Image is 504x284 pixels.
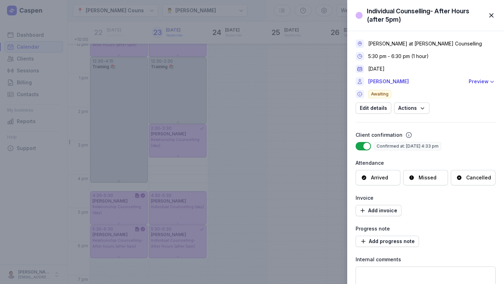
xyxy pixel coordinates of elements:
[356,255,496,264] div: Internal comments
[466,174,491,181] div: Cancelled
[469,77,489,86] div: Preview
[368,90,391,98] span: Awaiting
[419,174,436,181] div: Missed
[368,40,482,47] div: [PERSON_NAME] at [PERSON_NAME] Counselling
[368,77,464,86] a: [PERSON_NAME]
[367,7,483,24] div: Individual Counselling- After Hours (after 5pm)
[374,142,441,150] span: Confirmed at: [DATE] 4:33 pm
[356,159,496,167] div: Attendance
[356,102,391,114] button: Edit details
[394,102,429,114] button: Actions
[360,237,415,246] span: Add progress note
[356,225,496,233] div: Progress note
[368,65,385,72] div: [DATE]
[469,77,496,86] button: Preview
[356,194,496,202] div: Invoice
[368,53,429,60] div: 5:30 pm - 6:30 pm (1 hour)
[398,104,425,112] span: Actions
[356,131,402,139] div: Client confirmation
[360,104,387,112] span: Edit details
[371,174,388,181] div: Arrived
[360,206,397,215] span: Add invoice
